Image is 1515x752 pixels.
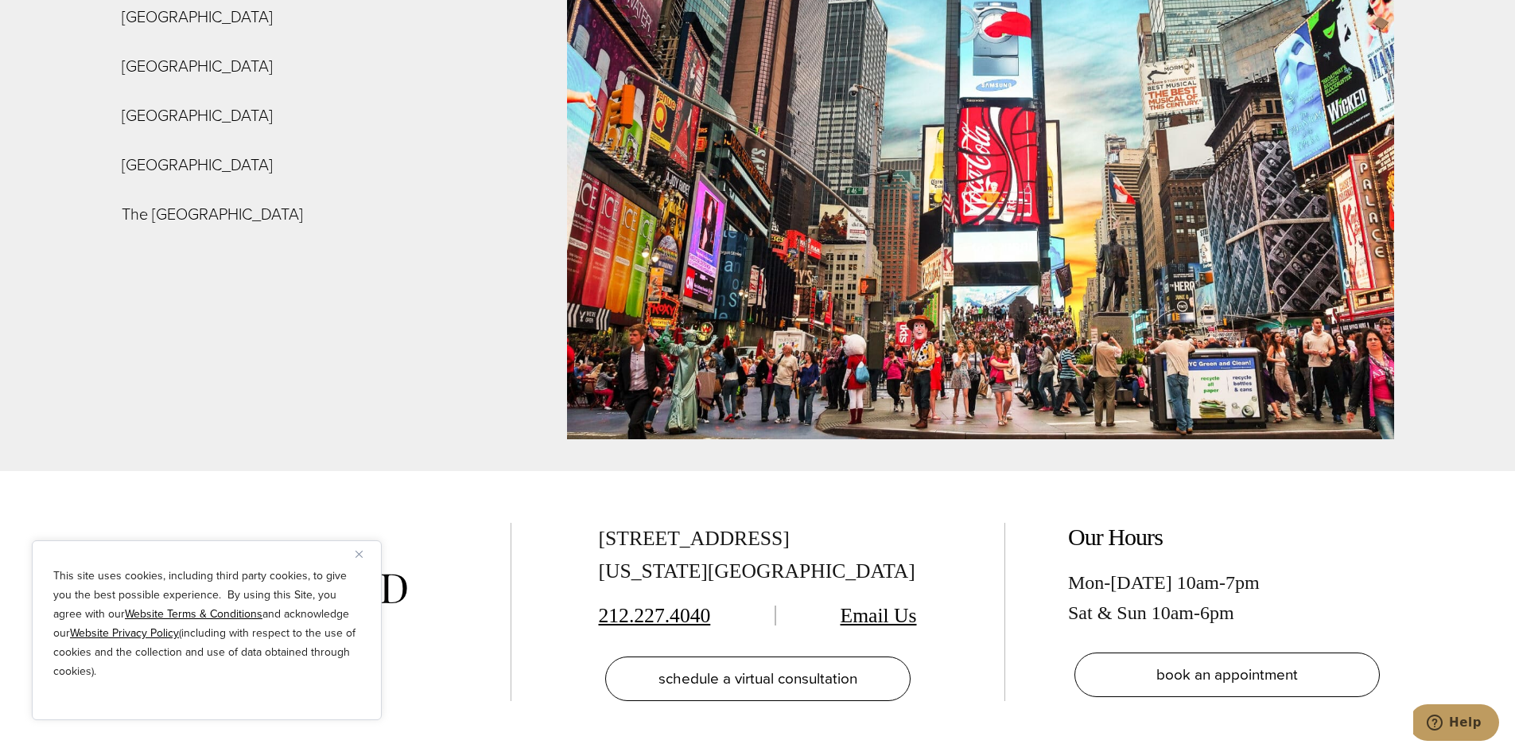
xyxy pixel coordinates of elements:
a: schedule a virtual consultation [605,657,911,701]
a: Email Us [841,604,917,627]
div: [STREET_ADDRESS] [US_STATE][GEOGRAPHIC_DATA] [599,523,917,588]
a: Website Terms & Conditions [125,606,262,622]
a: book an appointment [1074,653,1380,697]
a: Website Privacy Policy [70,625,179,641]
a: 212.227.4040 [599,604,711,627]
iframe: Opens a widget where you can chat to one of our agents [1413,704,1499,744]
button: Close [355,544,375,563]
p: [GEOGRAPHIC_DATA] [GEOGRAPHIC_DATA] [GEOGRAPHIC_DATA] [GEOGRAPHIC_DATA] The [GEOGRAPHIC_DATA] [122,5,448,227]
span: schedule a virtual consultation [658,667,857,690]
div: Mon-[DATE] 10am-7pm Sat & Sun 10am-6pm [1068,567,1386,629]
p: This site uses cookies, including third party cookies, to give you the best possible experience. ... [53,567,360,681]
h2: Our Hours [1068,523,1386,551]
span: book an appointment [1156,663,1298,686]
img: Close [355,551,363,558]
